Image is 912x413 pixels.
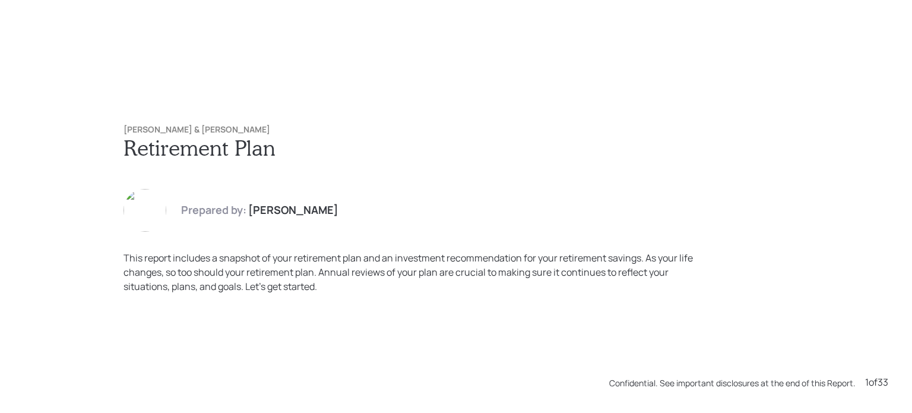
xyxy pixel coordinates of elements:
[609,377,856,389] div: Confidential. See important disclosures at the end of this Report.
[123,189,166,232] img: james-distasi-headshot.png
[181,204,246,217] h4: Prepared by:
[123,251,712,294] div: This report includes a snapshot of your retirement plan and an investment recommendation for your...
[123,125,788,135] h6: [PERSON_NAME] & [PERSON_NAME]
[123,135,788,160] h1: Retirement Plan
[248,204,338,217] h4: [PERSON_NAME]
[865,375,888,389] div: 1 of 33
